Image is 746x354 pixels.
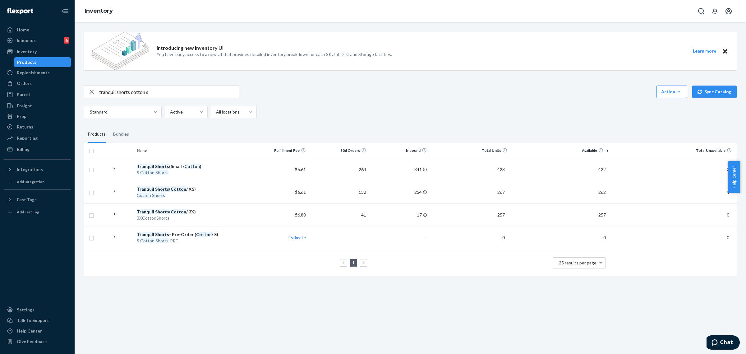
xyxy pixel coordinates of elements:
[596,189,608,195] span: 262
[351,260,356,265] a: Page 1 is your current page
[17,166,43,173] div: Integrations
[137,170,245,176] div: .
[695,5,707,17] button: Open Search Box
[4,47,71,57] a: Inventory
[661,89,683,95] div: Action
[4,326,71,336] a: Help Center
[423,235,427,240] span: —
[17,179,44,184] div: Add Integration
[4,90,71,100] a: Parcel
[134,143,248,158] th: Name
[596,212,608,217] span: 257
[17,113,26,119] div: Prep
[17,91,30,98] div: Parcel
[85,7,113,14] a: Inventory
[295,167,306,172] span: $6.61
[500,235,507,240] span: 0
[137,238,139,243] em: S
[728,161,740,193] button: Help Center
[308,203,369,226] td: 41
[7,8,33,14] img: Flexport logo
[689,47,720,55] button: Learn more
[4,207,71,217] a: Add Fast Tag
[308,181,369,203] td: 132
[155,209,169,214] em: Shorts
[17,328,42,334] div: Help Center
[724,189,732,195] span: 4
[4,305,71,315] a: Settings
[4,25,71,35] a: Home
[596,167,608,172] span: 422
[495,212,507,217] span: 257
[80,2,118,20] ol: breadcrumbs
[369,143,429,158] th: Inbound
[656,86,687,98] button: Action
[601,235,608,240] span: 0
[4,122,71,132] a: Returns
[155,232,169,237] em: Shorts
[288,235,306,240] a: Estimate
[4,101,71,111] a: Freight
[510,143,610,158] th: Available
[559,260,596,265] span: 25 results per page
[692,86,737,98] button: Sync Catalog
[152,193,165,198] em: Shorts
[495,167,507,172] span: 423
[157,44,223,52] p: Introducing new Inventory UI
[137,163,245,170] div: (Small / )
[295,189,306,195] span: $6.61
[140,170,154,175] em: Cotton
[171,186,186,192] em: Cotton
[157,51,392,58] p: You have early access to a new UI that provides detailed inventory breakdown for each SKU at DTC ...
[17,124,33,130] div: Returns
[248,143,308,158] th: Fulfillment Fee
[155,186,169,192] em: Shorts
[17,59,36,65] div: Products
[4,133,71,143] a: Reporting
[137,186,154,192] em: Tranquil
[709,5,721,17] button: Open notifications
[4,165,71,175] button: Integrations
[17,135,38,141] div: Reporting
[137,209,245,215] div: ( / 3X)
[196,232,212,237] em: Cotton
[137,170,139,175] em: S
[169,109,170,115] input: Active
[17,317,49,324] div: Talk to Support
[707,335,740,351] iframe: Opens a widget where you can chat to one of our agents
[99,86,239,98] input: Search inventory by name or sku
[724,235,732,240] span: 0
[4,337,71,347] button: Give Feedback
[308,226,369,249] td: ―
[137,232,154,237] em: Tranquil
[140,238,154,243] em: Cotton
[4,78,71,88] a: Orders
[88,126,106,143] div: Products
[495,189,507,195] span: 267
[308,143,369,158] th: 30d Orders
[91,32,149,70] img: new-reports-banner-icon.82668bd98b6a51aee86340f2a7b77ae3.png
[369,203,429,226] td: 17
[137,231,245,238] div: - Pre-Order ( / S)
[4,111,71,121] a: Prep
[611,143,737,158] th: Total Unavailable
[155,170,168,175] em: Shorts
[89,109,90,115] input: Standard
[4,68,71,78] a: Replenishments
[184,164,200,169] em: Cotton
[14,57,71,67] a: Products
[17,209,39,215] div: Add Fast Tag
[17,80,32,86] div: Orders
[369,158,429,181] td: 841
[722,5,735,17] button: Open account menu
[137,164,154,169] em: Tranquil
[721,47,729,55] button: Close
[137,215,245,221] div: 3XCottonShorts
[155,164,169,169] em: Shorts
[724,167,732,172] span: 2
[17,307,35,313] div: Settings
[137,193,151,198] em: Cotton
[4,144,71,154] a: Billing
[17,49,37,55] div: Inventory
